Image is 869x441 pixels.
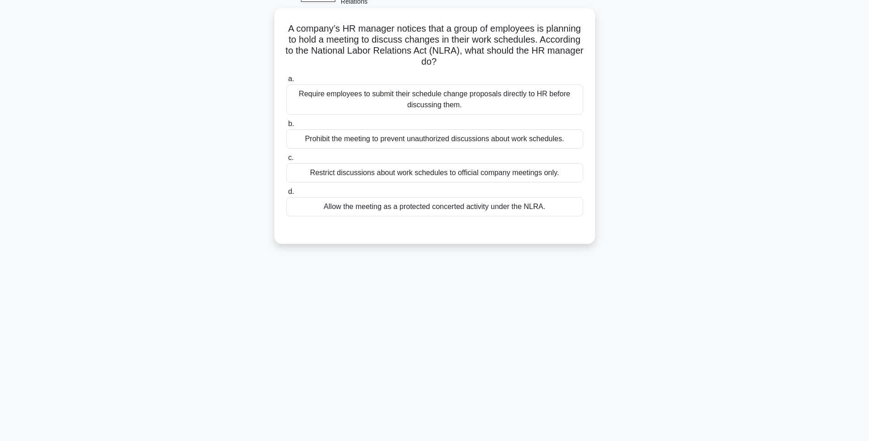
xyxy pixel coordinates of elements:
[288,154,294,161] span: c.
[286,197,583,216] div: Allow the meeting as a protected concerted activity under the NLRA.
[288,120,294,127] span: b.
[286,84,583,115] div: Require employees to submit their schedule change proposals directly to HR before discussing them.
[285,23,584,68] h5: A company’s HR manager notices that a group of employees is planning to hold a meeting to discuss...
[286,129,583,149] div: Prohibit the meeting to prevent unauthorized discussions about work schedules.
[286,163,583,182] div: Restrict discussions about work schedules to official company meetings only.
[288,187,294,195] span: d.
[288,75,294,83] span: a.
